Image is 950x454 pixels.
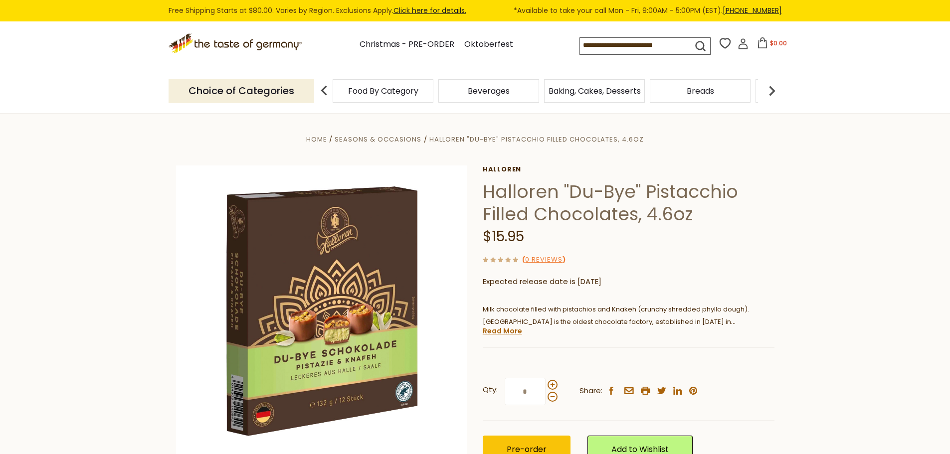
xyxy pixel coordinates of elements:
[483,165,774,173] a: Halloren
[483,326,522,336] a: Read More
[723,5,782,15] a: [PHONE_NUMBER]
[169,5,782,16] div: Free Shipping Starts at $80.00. Varies by Region. Exclusions Apply.
[525,255,563,265] a: 0 Reviews
[522,255,566,264] span: ( )
[483,276,774,288] p: Expected release date is [DATE]
[483,227,524,246] span: $15.95
[464,38,513,51] a: Oktoberfest
[306,135,327,144] a: Home
[483,384,498,396] strong: Qty:
[579,385,602,397] span: Share:
[762,81,782,101] img: next arrow
[751,37,793,52] button: $0.00
[505,378,546,405] input: Qty:
[549,87,641,95] a: Baking, Cakes, Desserts
[770,39,787,47] span: $0.00
[314,81,334,101] img: previous arrow
[483,180,774,225] h1: Halloren "Du-Bye" Pistacchio Filled Chocolates, 4.6oz
[514,5,782,16] span: *Available to take your call Mon - Fri, 9:00AM - 5:00PM (EST).
[360,38,454,51] a: Christmas - PRE-ORDER
[393,5,466,15] a: Click here for details.
[348,87,418,95] a: Food By Category
[483,304,749,339] span: Milk chocolate filled with pistachios and Knakeh (crunchy shredded phyllo dough). [GEOGRAPHIC_DAT...
[687,87,714,95] a: Breads
[429,135,644,144] a: Halloren "Du-Bye" Pistacchio Filled Chocolates, 4.6oz
[468,87,510,95] a: Beverages
[335,135,421,144] a: Seasons & Occasions
[169,79,314,103] p: Choice of Categories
